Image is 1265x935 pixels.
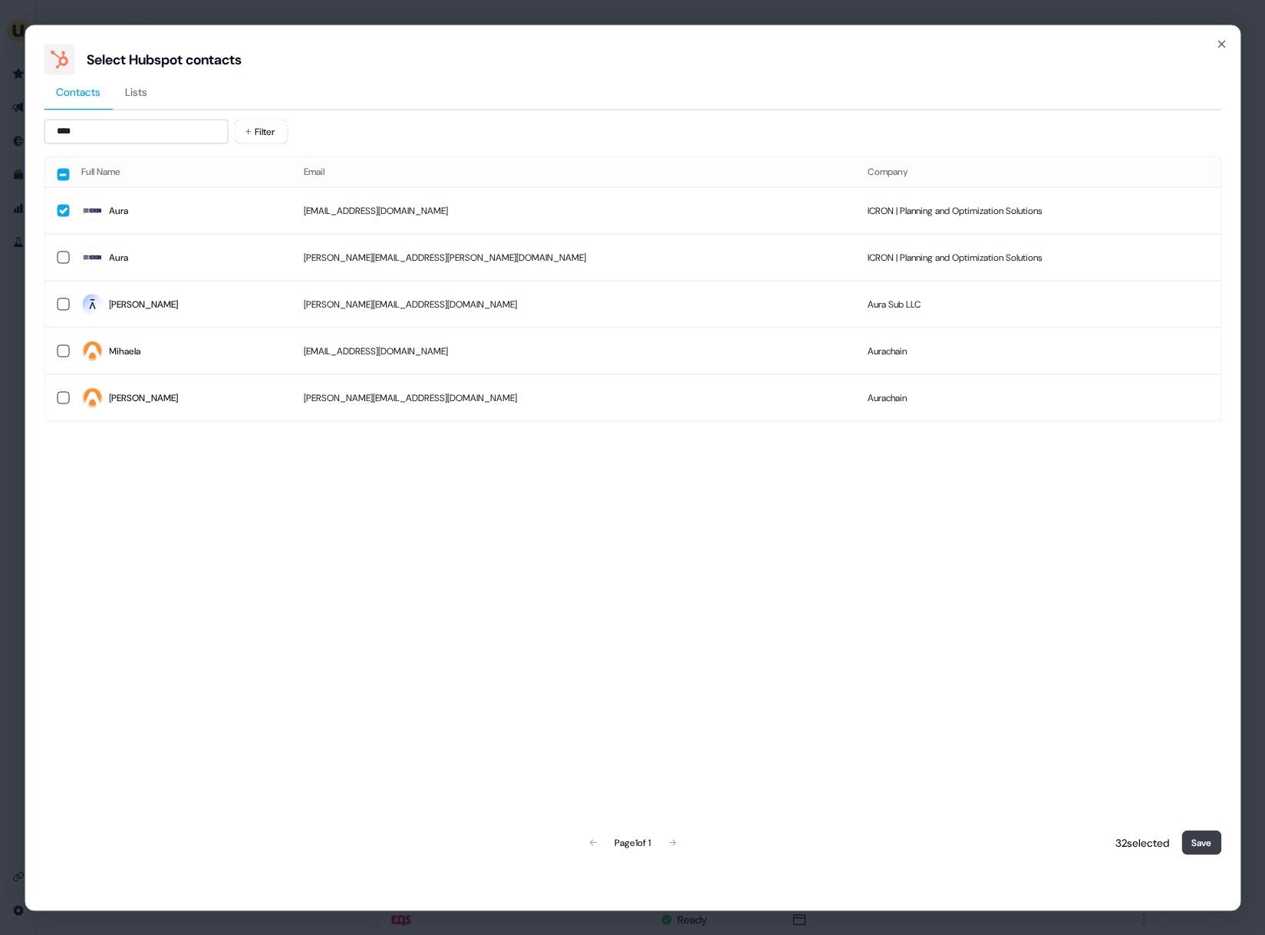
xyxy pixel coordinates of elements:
[109,297,178,312] div: [PERSON_NAME]
[1109,835,1169,850] p: 32 selected
[292,234,855,281] td: [PERSON_NAME][EMAIL_ADDRESS][PERSON_NAME][DOMAIN_NAME]
[292,374,855,421] td: [PERSON_NAME][EMAIL_ADDRESS][DOMAIN_NAME]
[234,119,288,143] button: Filter
[109,203,128,219] div: Aura
[109,390,178,406] div: [PERSON_NAME]
[56,84,100,99] span: Contacts
[292,281,855,328] td: [PERSON_NAME][EMAIL_ADDRESS][DOMAIN_NAME]
[87,50,242,68] div: Select Hubspot contacts
[292,328,855,374] td: [EMAIL_ADDRESS][DOMAIN_NAME]
[109,250,128,265] div: Aura
[855,328,1221,374] td: Aurachain
[69,156,292,187] th: Full Name
[855,156,1221,187] th: Company
[855,187,1221,234] td: ICRON | Planning and Optimization Solutions
[125,84,147,99] span: Lists
[855,281,1221,328] td: Aura Sub LLC
[1181,830,1221,854] button: Save
[109,344,140,359] div: Mihaela
[614,835,651,850] div: Page 1 of 1
[855,374,1221,421] td: Aurachain
[855,234,1221,281] td: ICRON | Planning and Optimization Solutions
[292,187,855,234] td: [EMAIL_ADDRESS][DOMAIN_NAME]
[292,156,855,187] th: Email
